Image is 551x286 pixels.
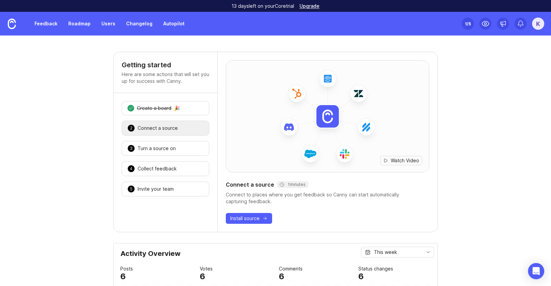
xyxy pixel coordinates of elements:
a: Users [97,18,119,30]
div: Invite your team [138,186,174,192]
div: 6 [358,272,364,281]
button: Install source [226,213,272,224]
span: Install source [230,215,260,222]
div: Comments [279,265,303,272]
img: Canny Home [8,19,16,29]
div: 6 [279,272,284,281]
div: Votes [200,265,213,272]
div: 5 [127,185,135,193]
a: Roadmap [64,18,95,30]
img: installed-source-hero-8cc2ac6e746a3ed68ab1d0118ebd9805.png [226,55,429,177]
div: Connect a source [138,125,178,132]
a: Upgrade [300,4,319,8]
div: Open Intercom Messenger [528,263,544,279]
h4: Getting started [122,60,209,70]
button: Watch Video [380,156,422,165]
div: 4 [127,165,135,172]
div: Create a board [137,105,171,112]
div: Turn a source on [138,145,176,152]
p: Here are some actions that will set you up for success with Canny. [122,71,209,85]
div: This week [374,248,397,256]
p: 13 days left on your Core trial [232,3,294,9]
div: Connect to places where you get feedback so Canny can start automatically capturing feedback. [226,191,429,205]
button: K [532,18,544,30]
div: 2 [127,124,135,132]
div: 3 [127,145,135,152]
button: 1/5 [462,18,474,30]
span: Watch Video [391,157,419,164]
div: 6 [200,272,205,281]
a: Changelog [122,18,157,30]
div: Activity Overview [120,250,431,262]
div: 1 minutes [280,182,306,187]
a: Feedback [30,18,62,30]
div: 1 /5 [465,19,471,28]
div: 6 [120,272,126,281]
svg: toggle icon [423,249,434,255]
div: 🎉 [174,106,180,111]
a: Autopilot [159,18,189,30]
div: Collect feedback [138,165,177,172]
div: Connect a source [226,181,429,189]
div: Status changes [358,265,393,272]
div: Posts [120,265,133,272]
